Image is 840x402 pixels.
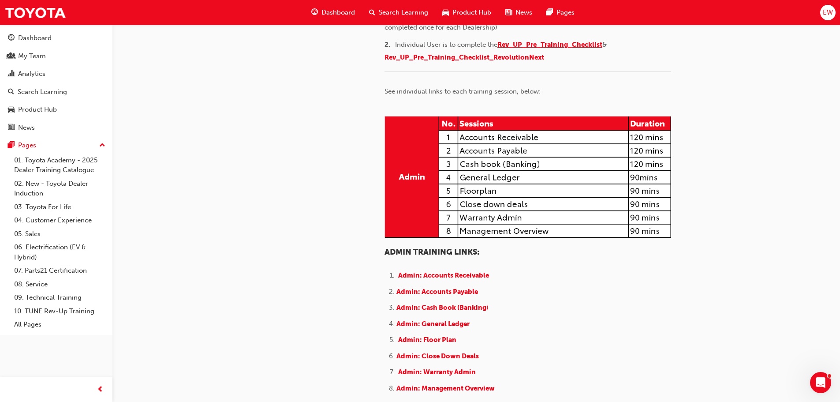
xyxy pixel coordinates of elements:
[435,4,498,22] a: car-iconProduct Hub
[8,106,15,114] span: car-icon
[362,4,435,22] a: search-iconSearch Learning
[11,200,109,214] a: 03. Toyota For Life
[497,41,602,49] a: Rev_UP_Pre_Training_Checklist
[304,4,362,22] a: guage-iconDashboard
[486,304,489,312] span: )
[8,34,15,42] span: guage-icon
[18,140,36,150] div: Pages
[398,271,489,279] a: Admin: Accounts Receivable
[8,70,15,78] span: chart-icon
[4,101,109,118] a: Product Hub
[18,123,35,133] div: News
[4,120,109,136] a: News
[602,41,607,49] span: &
[556,8,575,18] span: Pages
[398,368,476,376] a: Admin: Warranty Admin
[498,4,539,22] a: news-iconNews
[396,288,478,296] a: Admin: Accounts Payable
[4,137,109,154] button: Pages
[11,240,109,264] a: 06. Electrification (EV & Hybrid)
[396,384,495,392] a: Admin: Management Overview
[18,51,46,61] div: My Team
[11,177,109,200] a: 02. New - Toyota Dealer Induction
[8,88,14,96] span: search-icon
[820,5,836,20] button: EW
[11,304,109,318] a: 10. TUNE Rev-Up Training
[311,7,318,18] span: guage-icon
[810,372,831,393] iframe: Intercom live chat
[8,124,15,132] span: news-icon
[8,142,15,150] span: pages-icon
[11,227,109,241] a: 05. Sales
[385,41,395,49] span: 2. ​
[515,8,532,18] span: News
[4,30,109,46] a: Dashboard
[385,53,544,61] a: Rev_UP_Pre_Training_Checklist_RevolutionNext
[505,7,512,18] span: news-icon
[11,154,109,177] a: 01. Toyota Academy - 2025 Dealer Training Catalogue
[4,48,109,64] a: My Team
[546,7,553,18] span: pages-icon
[11,318,109,331] a: All Pages
[11,278,109,291] a: 08. Service
[398,336,456,344] a: Admin: Floor Plan
[396,304,489,312] a: Admin: Cash Book (Banking)
[396,320,470,328] a: Admin: General Ledger
[18,87,67,97] div: Search Learning
[18,69,45,79] div: Analytics
[11,264,109,278] a: 07. Parts21 Certification
[4,3,66,23] img: Trak
[97,384,104,395] span: prev-icon
[396,304,486,312] span: Admin: Cash Book (Banking
[823,8,833,18] span: EW
[395,41,497,49] span: Individual User is to complete the
[385,247,479,257] span: ADMIN TRAINING LINKS:
[539,4,582,22] a: pages-iconPages
[452,8,491,18] span: Product Hub
[321,8,355,18] span: Dashboard
[4,28,109,137] button: DashboardMy TeamAnalyticsSearch LearningProduct HubNews
[385,87,541,95] span: See individual links to each training session, below:
[8,53,15,60] span: people-icon
[4,84,109,100] a: Search Learning
[4,66,109,82] a: Analytics
[442,7,449,18] span: car-icon
[18,33,52,43] div: Dashboard
[396,352,479,360] a: Admin: Close Down Deals
[99,140,105,151] span: up-icon
[369,7,375,18] span: search-icon
[379,8,428,18] span: Search Learning
[18,105,57,115] div: Product Hub
[11,291,109,304] a: 09. Technical Training
[11,214,109,227] a: 04. Customer Experience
